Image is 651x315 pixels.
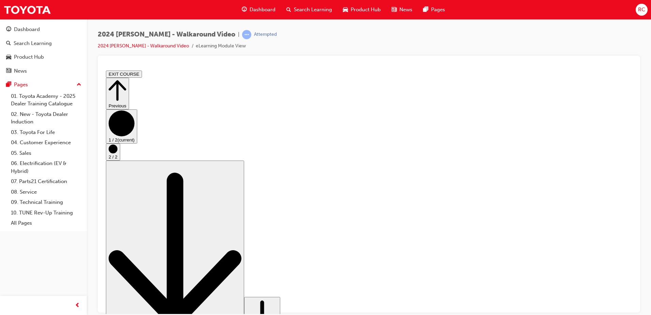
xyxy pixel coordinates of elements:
a: 09. Technical Training [8,197,84,208]
a: 2024 [PERSON_NAME] - Walkaround Video [98,43,189,49]
div: Dashboard [14,26,40,33]
button: Pages [3,78,84,91]
a: Product Hub [3,51,84,63]
button: DashboardSearch LearningProduct HubNews [3,22,84,78]
button: Previous [3,10,26,42]
span: Search Learning [294,6,332,14]
a: 06. Electrification (EV & Hybrid) [8,158,84,176]
span: Dashboard [250,6,275,14]
span: guage-icon [242,5,247,14]
a: 01. Toyota Academy - 2025 Dealer Training Catalogue [8,91,84,109]
li: eLearning Module View [196,42,246,50]
span: (current) [14,70,31,75]
img: Trak [3,2,51,17]
a: 08. Service [8,187,84,197]
a: 10. TUNE Rev-Up Training [8,208,84,218]
span: news-icon [392,5,397,14]
span: news-icon [6,68,11,74]
span: Product Hub [351,6,381,14]
a: news-iconNews [386,3,418,17]
span: pages-icon [423,5,428,14]
span: prev-icon [75,301,80,310]
a: car-iconProduct Hub [337,3,386,17]
a: 07. Parts21 Certification [8,176,84,187]
div: Search Learning [14,40,52,47]
a: 04. Customer Experience [8,137,84,148]
button: EXIT COURSE [3,3,39,10]
span: News [399,6,412,14]
span: Pages [431,6,445,14]
button: 2 / 2 [3,76,17,93]
a: All Pages [8,218,84,228]
a: 02. New - Toyota Dealer Induction [8,109,84,127]
div: Attempted [254,31,277,38]
a: guage-iconDashboard [236,3,281,17]
span: car-icon [6,54,11,60]
span: car-icon [343,5,348,14]
span: learningRecordVerb_ATTEMPT-icon [242,30,251,39]
a: 03. Toyota For Life [8,127,84,138]
span: 2 / 2 [5,87,14,92]
a: Dashboard [3,23,84,36]
div: Pages [14,81,28,89]
div: Step controls [3,10,529,278]
span: 2024 [PERSON_NAME] - Walkaround Video [98,31,235,39]
button: 1 / 2(current) [3,42,34,76]
span: 1 / 2 [5,70,14,75]
a: pages-iconPages [418,3,450,17]
span: pages-icon [6,82,11,88]
span: | [238,31,239,39]
span: up-icon [77,80,81,89]
div: Product Hub [14,53,44,61]
a: search-iconSearch Learning [281,3,337,17]
span: search-icon [6,41,11,47]
button: RC [636,4,648,16]
a: 05. Sales [8,148,84,159]
div: News [14,67,27,75]
span: guage-icon [6,27,11,33]
a: Search Learning [3,37,84,50]
a: News [3,65,84,77]
span: RC [638,6,645,14]
span: Previous [5,35,23,41]
span: search-icon [286,5,291,14]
